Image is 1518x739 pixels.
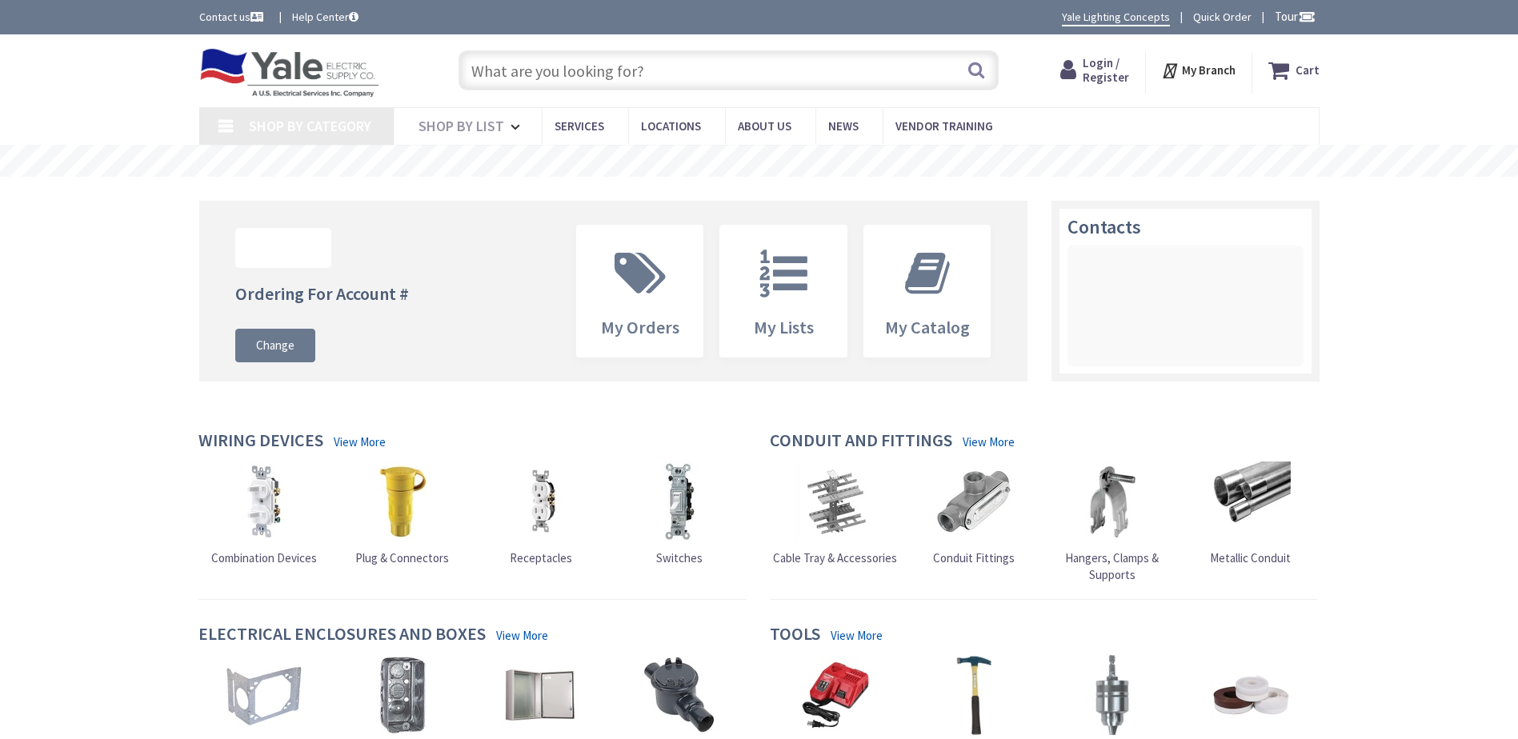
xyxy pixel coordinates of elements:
span: News [828,118,859,134]
h4: Ordering For Account # [235,284,409,303]
span: Vendor Training [895,118,993,134]
a: View More [334,433,386,450]
span: Receptacles [510,550,572,565]
h4: Conduit and Fittings [770,430,952,453]
a: My Lists [720,226,847,357]
img: Device Boxes [362,655,443,735]
a: Yale Lighting Concepts [1062,9,1170,26]
img: Box Hardware & Accessories [224,655,304,735]
h4: Tools [770,624,820,647]
span: Plug & Connectors [355,550,449,565]
img: Hangers, Clamps & Supports [1072,461,1152,541]
img: Yale Electric Supply Co. [199,48,380,98]
a: View More [831,627,883,644]
span: Conduit Fittings [933,550,1015,565]
h3: Contacts [1067,217,1304,238]
a: My Catalog [864,226,991,357]
img: Plug & Connectors [362,461,443,541]
a: Metallic Conduit Metallic Conduit [1210,461,1291,566]
img: Switches [639,461,719,541]
span: My Lists [754,316,814,338]
strong: My Branch [1182,62,1236,78]
a: Combination Devices Combination Devices [211,461,317,566]
span: Shop By List [419,117,504,135]
a: View More [496,627,548,644]
img: Metallic Conduit [1211,461,1291,541]
a: Cart [1268,56,1320,85]
span: Metallic Conduit [1210,550,1291,565]
h4: Wiring Devices [198,430,323,453]
img: Conduit Fittings [934,461,1014,541]
span: Switches [656,550,703,565]
a: View More [963,433,1015,450]
span: About Us [738,118,791,134]
img: Receptacles [501,461,581,541]
a: Receptacles Receptacles [501,461,581,566]
span: My Catalog [885,316,970,338]
img: Adhesive, Sealant & Tapes [1211,655,1291,735]
input: What are you looking for? [459,50,999,90]
a: My Orders [577,226,703,357]
a: Contact us [199,9,266,25]
span: Tour [1275,9,1316,24]
a: Plug & Connectors Plug & Connectors [355,461,449,566]
a: Login / Register [1060,56,1129,85]
span: Locations [641,118,701,134]
a: Help Center [292,9,358,25]
img: Tool Attachments & Accessories [1072,655,1152,735]
span: Services [555,118,604,134]
img: Hand Tools [934,655,1014,735]
span: Hangers, Clamps & Supports [1065,550,1159,582]
span: Login / Register [1083,55,1129,85]
span: Cable Tray & Accessories [773,550,897,565]
a: Hangers, Clamps & Supports Hangers, Clamps & Supports [1047,461,1178,584]
img: Cable Tray & Accessories [795,461,875,541]
a: Switches Switches [639,461,719,566]
span: Shop By Category [249,117,371,135]
span: Combination Devices [211,550,317,565]
img: Enclosures & Cabinets [501,655,581,735]
div: My Branch [1161,56,1236,85]
img: Batteries & Chargers [795,655,875,735]
strong: Cart [1296,56,1320,85]
img: Explosion-Proof Boxes & Accessories [639,655,719,735]
span: My Orders [601,316,679,338]
a: Conduit Fittings Conduit Fittings [933,461,1015,566]
img: Combination Devices [224,461,304,541]
a: Quick Order [1193,9,1252,25]
a: Change [235,329,315,362]
h4: Electrical Enclosures and Boxes [198,624,486,647]
a: Cable Tray & Accessories Cable Tray & Accessories [773,461,897,566]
